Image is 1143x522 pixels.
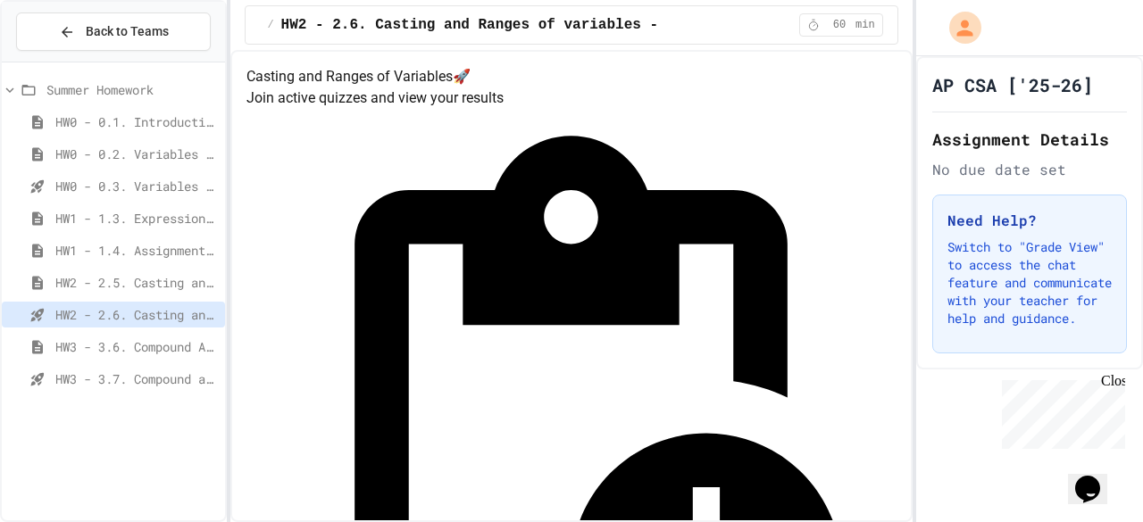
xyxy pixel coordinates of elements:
div: My Account [930,7,986,48]
span: HW1 - 1.3. Expressions and Output [New] [55,209,218,228]
span: min [855,18,875,32]
span: / [267,18,273,32]
span: HW2 - 2.5. Casting and Ranges of Values [55,273,218,292]
iframe: chat widget [995,373,1125,449]
span: Back to Teams [86,22,169,41]
h3: Need Help? [947,210,1112,231]
span: Summer Homework [46,80,218,99]
span: HW3 - 3.7. Compound assignment operators - Quiz [55,369,218,388]
h1: AP CSA ['25-26] [932,72,1093,97]
p: Join active quizzes and view your results [246,87,896,109]
span: HW0 - 0.3. Variables and Data Types - Quiz [55,177,218,195]
span: HW3 - 3.6. Compound Assignment Operators [55,337,218,356]
div: No due date set [932,159,1127,180]
iframe: chat widget [1068,451,1125,504]
span: HW2 - 2.6. Casting and Ranges of variables - Quiz [281,14,701,36]
span: HW0 - 0.1. Introduction to Algorithms, Programming, and Compilers [55,112,218,131]
h4: Casting and Ranges of Variables 🚀 [246,66,896,87]
h2: Assignment Details [932,127,1127,152]
span: HW2 - 2.6. Casting and Ranges of variables - Quiz [55,305,218,324]
span: HW0 - 0.2. Variables and Data Types [55,145,218,163]
span: 60 [825,18,854,32]
p: Switch to "Grade View" to access the chat feature and communicate with your teacher for help and ... [947,238,1112,327]
button: Back to Teams [16,12,211,51]
span: HW1 - 1.4. Assignment and Input [55,241,218,260]
div: Chat with us now!Close [7,7,123,113]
